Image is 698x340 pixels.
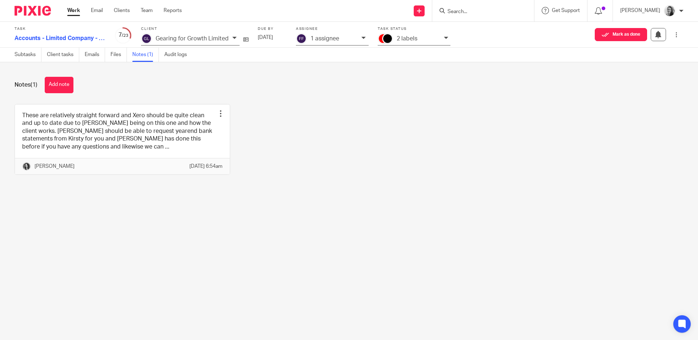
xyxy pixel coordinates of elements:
span: Get Support [552,8,580,13]
a: Notes (1) [132,48,159,62]
div: 7 [115,31,132,39]
a: Clients [114,7,130,14]
a: Subtasks [15,48,41,62]
a: Work [67,7,80,14]
a: Files [111,48,127,62]
p: [PERSON_NAME] [35,163,75,170]
a: Reports [164,7,182,14]
a: Emails [85,48,105,62]
img: brodie%203%20small.jpg [22,162,31,171]
p: Gearing for Growth Limited [156,35,229,42]
small: /23 [122,33,128,37]
a: Team [141,7,153,14]
button: Mark as done [595,28,647,41]
p: [PERSON_NAME] [620,7,660,14]
span: Mark as done [613,32,640,37]
img: svg%3E [141,33,152,44]
label: Client [141,27,249,31]
label: Assignee [296,27,369,31]
label: Due by [258,27,287,31]
img: Pixie [15,6,51,16]
button: Add note [45,77,73,93]
img: IMG-0056.JPG [664,5,675,17]
input: Search [447,9,512,15]
h1: Notes [15,81,37,89]
p: 1 assignee [310,35,339,42]
a: Audit logs [164,48,192,62]
label: Task status [378,27,450,31]
p: 2 labels [397,35,417,42]
label: Task [15,27,105,31]
a: Email [91,7,103,14]
p: [DATE] 6:54am [189,163,222,170]
a: Client tasks [47,48,79,62]
img: svg%3E [296,33,307,44]
span: [DATE] [258,35,273,40]
span: (1) [31,82,37,88]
